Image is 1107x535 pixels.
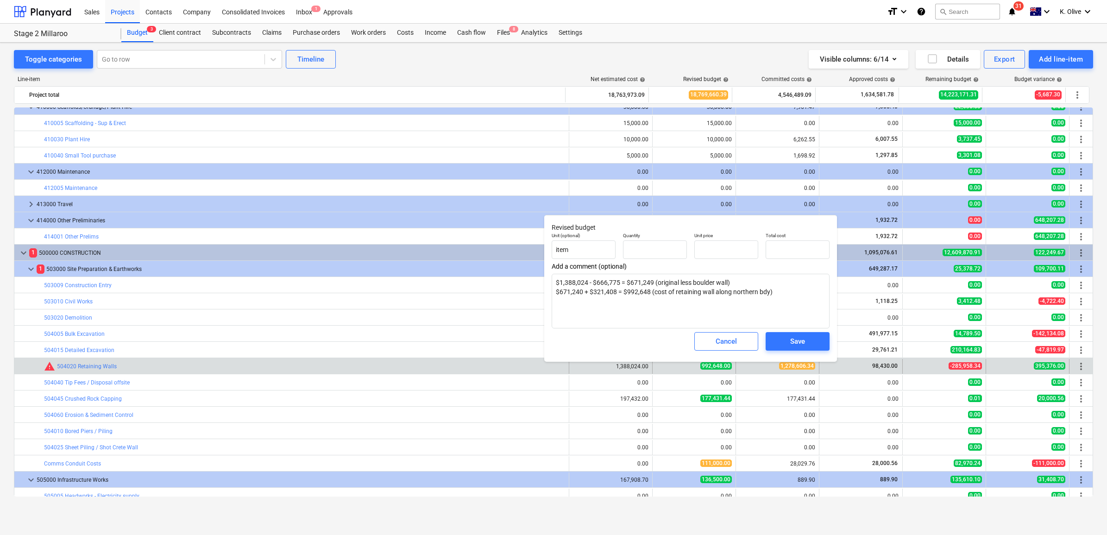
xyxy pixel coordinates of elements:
[683,76,729,82] div: Revised budget
[874,217,899,223] span: 1,932.72
[994,53,1015,65] div: Export
[153,24,207,42] div: Client contract
[916,50,980,69] button: Details
[44,331,105,337] a: 504005 Bulk Excavation
[1013,1,1024,11] span: 31
[121,24,153,42] a: Budget3
[740,120,815,126] div: 0.00
[721,428,732,434] div: 0.00
[37,264,44,273] span: 1
[25,199,37,210] span: keyboard_arrow_right
[516,24,553,42] div: Analytics
[44,120,126,126] a: 410005 Scaffolding - Sup & Erect
[656,169,732,175] div: 0.00
[740,169,815,175] div: 0.00
[740,185,815,191] div: 0.00
[707,120,732,126] div: 15,000.00
[871,363,899,369] span: 98,430.00
[1014,76,1062,82] div: Budget variance
[346,24,391,42] a: Work orders
[1032,330,1065,337] span: -142,134.08
[57,363,117,370] a: 504020 Retaining Walls
[694,332,758,351] button: Cancel
[1029,50,1093,69] button: Add line-item
[29,248,37,257] span: 1
[1051,378,1065,386] span: 0.00
[874,152,899,158] span: 1,297.85
[569,88,645,102] div: 18,763,973.09
[1035,346,1065,353] span: -47,819.97
[1076,296,1087,307] span: More actions
[573,136,648,143] div: 10,000.00
[968,427,982,434] span: 0.00
[491,24,516,42] div: Files
[25,264,37,275] span: keyboard_arrow_down
[623,233,687,240] p: Quantity
[14,76,566,82] div: Line-item
[638,77,645,82] span: help
[573,493,648,499] div: 0.00
[573,412,648,418] div: 0.00
[1076,393,1087,404] span: More actions
[954,119,982,126] span: 15,000.00
[25,474,37,485] span: keyboard_arrow_down
[968,281,982,289] span: 0.00
[721,379,732,386] div: 0.00
[121,24,153,42] div: Budget
[950,346,982,353] span: 210,164.83
[1035,90,1062,99] span: -5,687.30
[968,168,982,175] span: 0.00
[1034,249,1065,256] span: 122,249.67
[740,201,815,208] div: 0.00
[44,460,101,467] a: Comms Conduit Costs
[927,53,969,65] div: Details
[823,169,899,175] div: 0.00
[573,169,648,175] div: 0.00
[1076,150,1087,161] span: More actions
[740,477,815,483] div: 889.90
[968,200,982,208] span: 0.00
[721,493,732,499] div: 0.00
[1076,426,1087,437] span: More actions
[44,361,55,372] span: Committed costs exceed revised budget
[700,459,732,467] span: 111,000.00
[700,476,732,483] span: 136,500.00
[287,24,346,42] div: Purchase orders
[868,330,899,337] span: 491,977.15
[573,396,648,402] div: 197,432.00
[925,76,979,82] div: Remaining budget
[1076,442,1087,453] span: More actions
[968,314,982,321] span: 0.00
[868,265,899,272] span: 649,287.17
[1076,361,1087,372] span: More actions
[207,24,257,42] a: Subcontracts
[1051,411,1065,418] span: 0.00
[573,460,648,467] div: 0.00
[716,335,737,347] div: Cancel
[849,76,895,82] div: Approved costs
[1034,362,1065,370] span: 395,376.00
[761,76,812,82] div: Committed costs
[37,197,565,212] div: 413000 Travel
[1037,395,1065,402] span: 20,000.56
[573,185,648,191] div: 0.00
[957,297,982,305] span: 3,412.48
[957,135,982,143] span: 3,737.45
[25,166,37,177] span: keyboard_arrow_down
[44,347,114,353] a: 504015 Detailed Excavation
[14,29,110,39] div: Stage 2 Millaroo
[1076,199,1087,210] span: More actions
[968,443,982,451] span: 0.00
[1076,491,1087,502] span: More actions
[1076,118,1087,129] span: More actions
[37,213,565,228] div: 414000 Other Preliminaries
[779,362,815,370] span: 1,278,606.34
[257,24,287,42] a: Claims
[1060,8,1081,15] span: K. Olive
[573,152,648,159] div: 5,000.00
[1072,89,1083,101] span: More actions
[553,24,588,42] div: Settings
[452,24,491,42] div: Cash flow
[874,298,899,304] span: 1,118.25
